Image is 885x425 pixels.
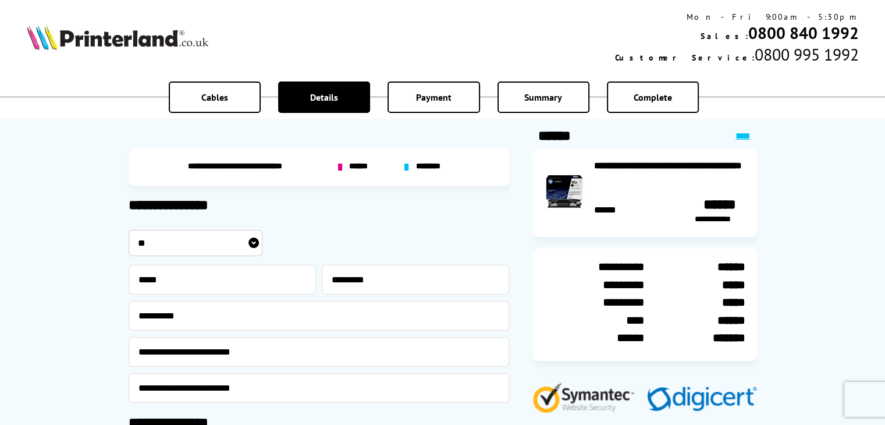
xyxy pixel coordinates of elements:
[310,91,338,103] span: Details
[754,44,858,65] span: 0800 995 1992
[416,91,452,103] span: Payment
[748,22,858,44] a: 0800 840 1992
[524,91,562,103] span: Summary
[634,91,672,103] span: Complete
[27,24,208,50] img: Printerland Logo
[700,31,748,41] span: Sales:
[201,91,228,103] span: Cables
[614,12,858,22] div: Mon - Fri 9:00am - 5:30pm
[614,52,754,63] span: Customer Service:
